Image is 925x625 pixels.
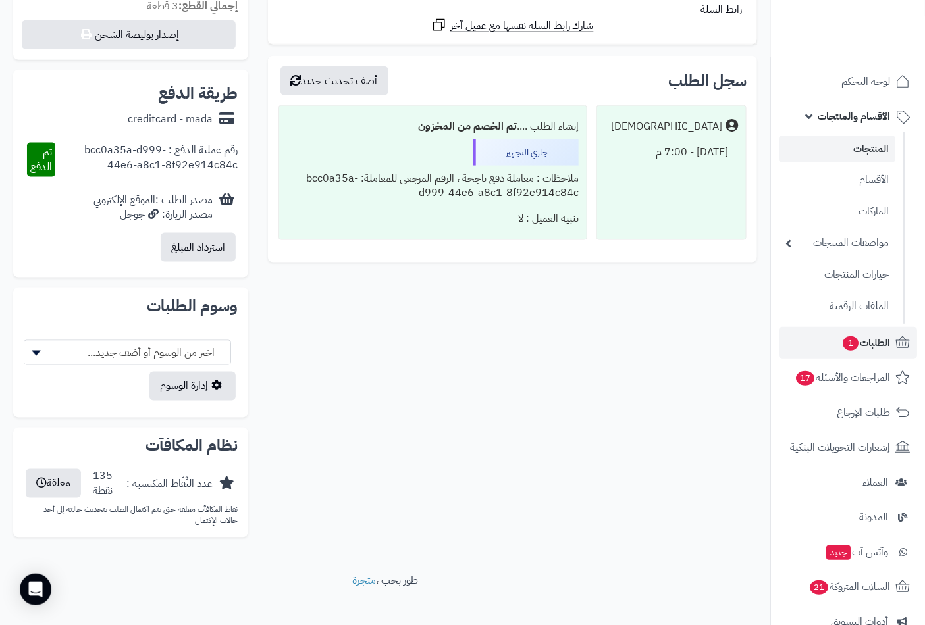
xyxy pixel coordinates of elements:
a: شارك رابط السلة نفسها مع عميل آخر [431,17,594,34]
div: رابط السلة [273,2,752,17]
span: 21 [810,580,828,595]
span: لوحة التحكم [841,72,890,91]
a: مواصفات المنتجات [779,229,895,257]
div: تنبيه العميل : لا [287,206,579,232]
span: طلبات الإرجاع [837,403,890,422]
a: المدونة [779,501,917,533]
span: العملاء [862,473,888,491]
h2: طريقة الدفع [158,86,238,101]
a: لوحة التحكم [779,66,917,97]
p: نقاط المكافآت معلقة حتى يتم اكتمال الطلب بتحديث حالته إلى أحد حالات الإكتمال [24,505,238,527]
h2: نظام المكافآت [24,438,238,454]
button: استرداد المبلغ [161,233,236,262]
span: الأقسام والمنتجات [818,107,890,126]
span: وآتس آب [825,543,888,561]
div: إنشاء الطلب .... [287,114,579,139]
h3: سجل الطلب [668,73,747,89]
a: المراجعات والأسئلة17 [779,362,917,393]
a: العملاء [779,466,917,498]
div: نقطة [93,484,113,499]
div: ملاحظات : معاملة دفع ناجحة ، الرقم المرجعي للمعاملة: bcc0a35a-d999-44e6-a8c1-8f92e914c84c [287,166,579,207]
span: 17 [796,371,814,386]
div: عدد النِّقَاط المكتسبة : [126,477,213,492]
button: معلقة [26,469,81,498]
button: أضف تحديث جديد [280,66,388,95]
span: -- اختر من الوسوم أو أضف جديد... -- [24,341,230,366]
button: إصدار بوليصة الشحن [22,20,236,49]
a: السلات المتروكة21 [779,571,917,603]
a: طلبات الإرجاع [779,397,917,428]
span: الطلبات [841,334,890,352]
span: السلات المتروكة [808,578,890,596]
div: 135 [93,469,113,499]
div: مصدر الزيارة: جوجل [93,207,213,222]
span: -- اختر من الوسوم أو أضف جديد... -- [24,340,231,365]
div: Open Intercom Messenger [20,574,51,605]
div: رقم عملية الدفع : bcc0a35a-d999-44e6-a8c1-8f92e914c84c [55,143,238,177]
a: المنتجات [779,136,895,162]
a: إشعارات التحويلات البنكية [779,432,917,463]
span: المدونة [859,508,888,526]
a: الملفات الرقمية [779,292,895,320]
a: وآتس آبجديد [779,536,917,568]
span: المراجعات والأسئلة [795,368,890,387]
a: متجرة [352,573,376,589]
img: logo-2.png [835,34,912,61]
span: إشعارات التحويلات البنكية [790,438,890,457]
a: الطلبات1 [779,327,917,359]
div: [DEMOGRAPHIC_DATA] [611,119,722,134]
b: تم الخصم من المخزون [418,118,517,134]
div: جاري التجهيز [473,139,579,166]
span: تم الدفع [30,144,52,175]
a: الأقسام [779,166,895,194]
div: [DATE] - 7:00 م [605,139,738,165]
span: جديد [826,545,851,560]
a: الماركات [779,197,895,226]
div: creditcard - mada [128,112,213,127]
h2: وسوم الطلبات [24,298,238,314]
a: خيارات المنتجات [779,261,895,289]
div: مصدر الطلب :الموقع الإلكتروني [93,193,213,223]
a: إدارة الوسوم [149,372,236,401]
span: شارك رابط السلة نفسها مع عميل آخر [450,18,594,34]
span: 1 [843,336,859,351]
